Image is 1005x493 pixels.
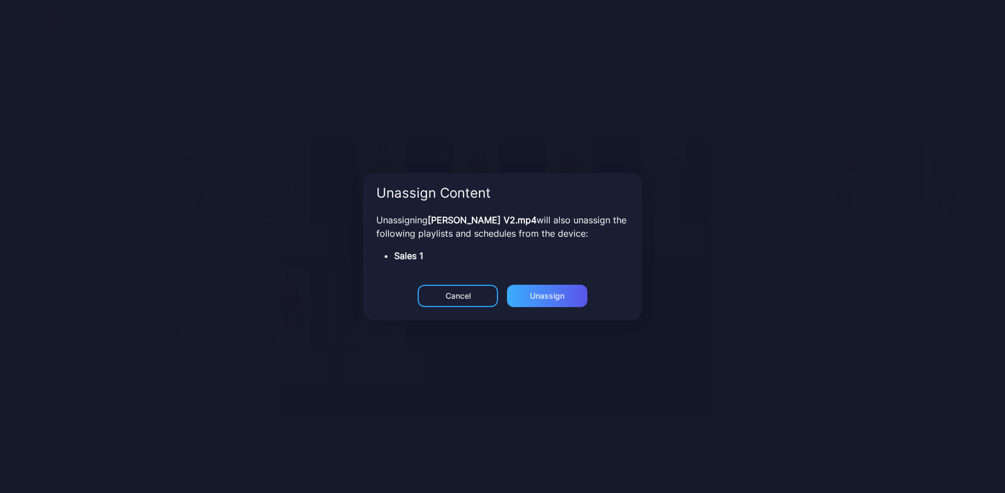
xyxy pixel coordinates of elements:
[507,285,587,307] button: Unassign
[530,291,564,300] div: Unassign
[376,213,629,240] p: Unassigning will also unassign the following playlists and schedules from the device:
[428,214,537,226] strong: [PERSON_NAME] V2.mp4
[418,285,498,307] button: Cancel
[376,186,629,200] div: Unassign Content
[446,291,471,300] div: Cancel
[394,250,423,261] strong: Sales 1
